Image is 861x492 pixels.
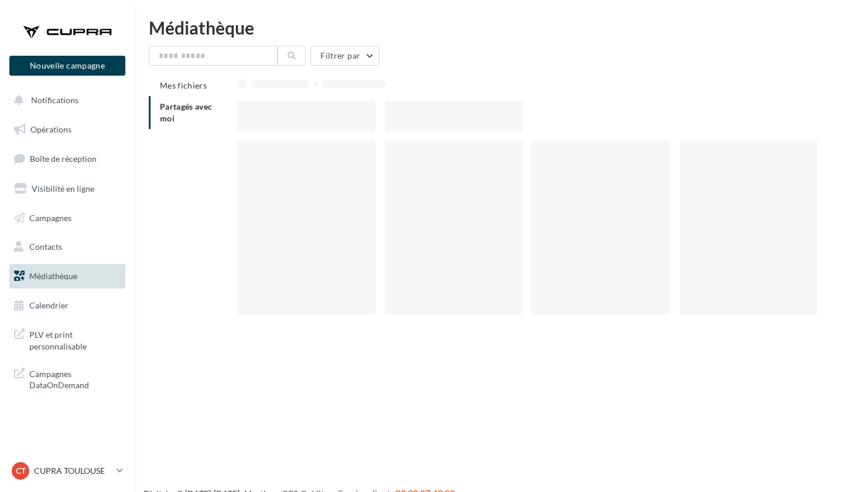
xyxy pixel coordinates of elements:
[7,117,128,142] a: Opérations
[7,206,128,230] a: Campagnes
[29,366,121,391] span: Campagnes DataOnDemand
[7,235,128,259] a: Contacts
[310,46,380,66] button: Filtrer par
[30,124,71,134] span: Opérations
[149,19,847,36] div: Médiathèque
[7,88,123,113] button: Notifications
[29,212,71,222] span: Campagnes
[32,184,94,194] span: Visibilité en ligne
[7,293,128,318] a: Calendrier
[7,264,128,289] a: Médiathèque
[9,460,125,482] a: CT CUPRA TOULOUSE
[29,242,62,252] span: Contacts
[34,465,112,477] p: CUPRA TOULOUSE
[7,146,128,171] a: Boîte de réception
[30,154,97,164] span: Boîte de réception
[31,95,78,105] span: Notifications
[7,322,128,357] a: PLV et print personnalisable
[9,56,125,76] button: Nouvelle campagne
[7,361,128,396] a: Campagnes DataOnDemand
[7,177,128,201] a: Visibilité en ligne
[29,327,121,352] span: PLV et print personnalisable
[29,271,77,281] span: Médiathèque
[29,300,69,310] span: Calendrier
[160,101,213,123] span: Partagés avec moi
[160,80,207,90] span: Mes fichiers
[16,465,26,477] span: CT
